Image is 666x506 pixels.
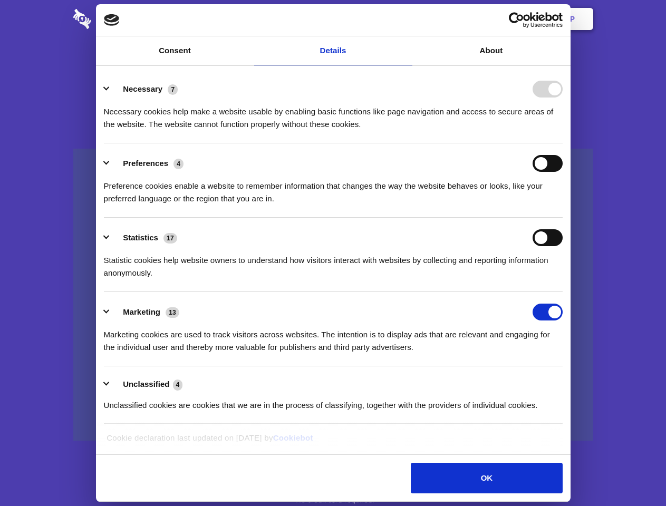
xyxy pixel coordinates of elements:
span: 4 [173,379,183,390]
span: 13 [166,307,179,318]
a: Login [478,3,524,35]
a: Consent [96,36,254,65]
img: logo [104,14,120,26]
button: Marketing (13) [104,304,186,320]
a: Contact [428,3,476,35]
a: Cookiebot [273,433,313,442]
button: Necessary (7) [104,81,185,98]
a: Pricing [310,3,355,35]
label: Necessary [123,84,162,93]
a: Wistia video thumbnail [73,149,593,441]
div: Necessary cookies help make a website usable by enabling basic functions like page navigation and... [104,98,563,131]
a: Details [254,36,412,65]
div: Statistic cookies help website owners to understand how visitors interact with websites by collec... [104,246,563,279]
label: Statistics [123,233,158,242]
label: Marketing [123,307,160,316]
button: OK [411,463,562,493]
h4: Auto-redaction of sensitive data, encrypted data sharing and self-destructing private chats. Shar... [73,96,593,131]
span: 4 [173,159,184,169]
button: Statistics (17) [104,229,184,246]
button: Unclassified (4) [104,378,189,391]
label: Preferences [123,159,168,168]
div: Unclassified cookies are cookies that we are in the process of classifying, together with the pro... [104,391,563,412]
button: Preferences (4) [104,155,190,172]
img: logo-wordmark-white-trans-d4663122ce5f474addd5e946df7df03e33cb6a1c49d2221995e7729f52c070b2.svg [73,9,163,29]
span: 7 [168,84,178,95]
h1: Eliminate Slack Data Loss. [73,47,593,85]
div: Marketing cookies are used to track visitors across websites. The intention is to display ads tha... [104,320,563,354]
div: Cookie declaration last updated on [DATE] by [99,432,567,452]
a: About [412,36,571,65]
a: Usercentrics Cookiebot - opens in a new window [470,12,563,28]
span: 17 [163,233,177,244]
div: Preference cookies enable a website to remember information that changes the way the website beha... [104,172,563,205]
iframe: Drift Widget Chat Controller [613,453,653,493]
